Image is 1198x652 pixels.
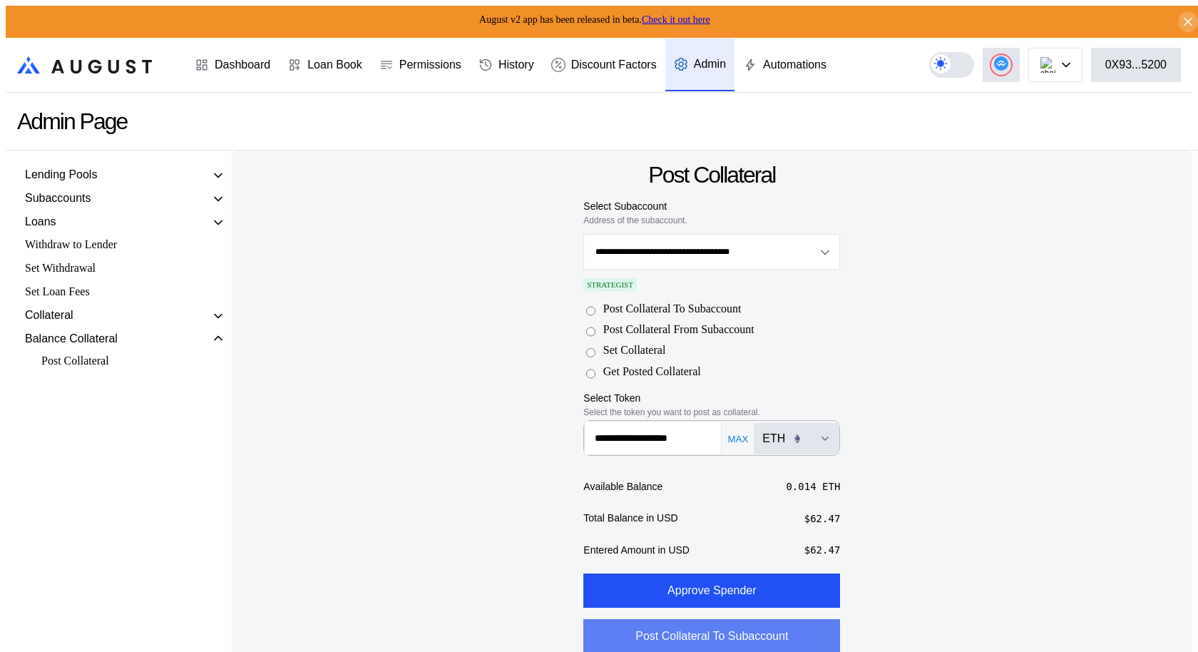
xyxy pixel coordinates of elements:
button: Approve Spender [583,574,840,608]
a: Permissions [371,39,470,91]
div: Subaccounts [25,192,91,205]
a: Loan Book [279,39,371,91]
div: Set Withdrawal [20,258,227,278]
div: Admin [694,58,726,71]
div: Available Balance [583,480,662,493]
div: $ 62.47 [804,544,841,556]
div: History [498,58,534,71]
label: Get Posted Collateral [603,365,701,380]
div: $ 62.47 [804,513,841,524]
div: Select the token you want to post as collateral. [583,407,840,417]
label: Set Collateral [603,344,666,359]
div: ETH [762,432,785,445]
button: chain logo [1028,48,1082,82]
div: Total Balance in USD [583,511,677,524]
label: Post Collateral From Subaccount [603,323,754,338]
div: Dashboard [215,58,270,71]
div: 0X93...5200 [1105,58,1167,71]
div: Loans [25,215,56,228]
div: 0.014 ETH [786,481,840,492]
button: 0X93...5200 [1091,48,1181,82]
div: Balance Collateral [25,332,118,345]
a: Automations [734,39,835,91]
label: Post Collateral To Subaccount [603,302,742,317]
a: Dashboard [186,39,279,91]
div: Discount Factors [571,58,657,71]
button: Open menu for selecting token for payment [754,423,839,454]
a: Discount Factors [543,39,665,91]
div: Address of the subaccount. [583,215,840,225]
button: Open menu [583,234,840,270]
div: Withdraw to Lender [20,235,227,255]
div: Loan Book [307,58,362,71]
a: Check it out here [642,14,710,25]
button: MAX [723,433,752,445]
div: Admin Page [17,108,127,135]
div: Collateral [25,309,73,322]
img: chain logo [1040,57,1056,73]
span: August v2 app has been released in beta. [479,14,710,25]
div: Select Token [583,392,840,404]
div: Automations [763,58,826,71]
div: Lending Pools [25,168,97,181]
a: History [470,39,543,91]
img: base-BpWWO12p.svg [797,437,806,445]
div: Post Collateral [34,352,204,370]
div: Permissions [399,58,461,71]
div: STRATEGIST [583,278,636,291]
div: Entered Amount in USD [583,544,690,556]
a: Admin [665,39,734,91]
div: Select Subaccount [583,200,840,213]
img: ethereum.png [791,432,804,445]
div: Set Loan Fees [20,282,227,302]
div: Post Collateral [648,162,775,188]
